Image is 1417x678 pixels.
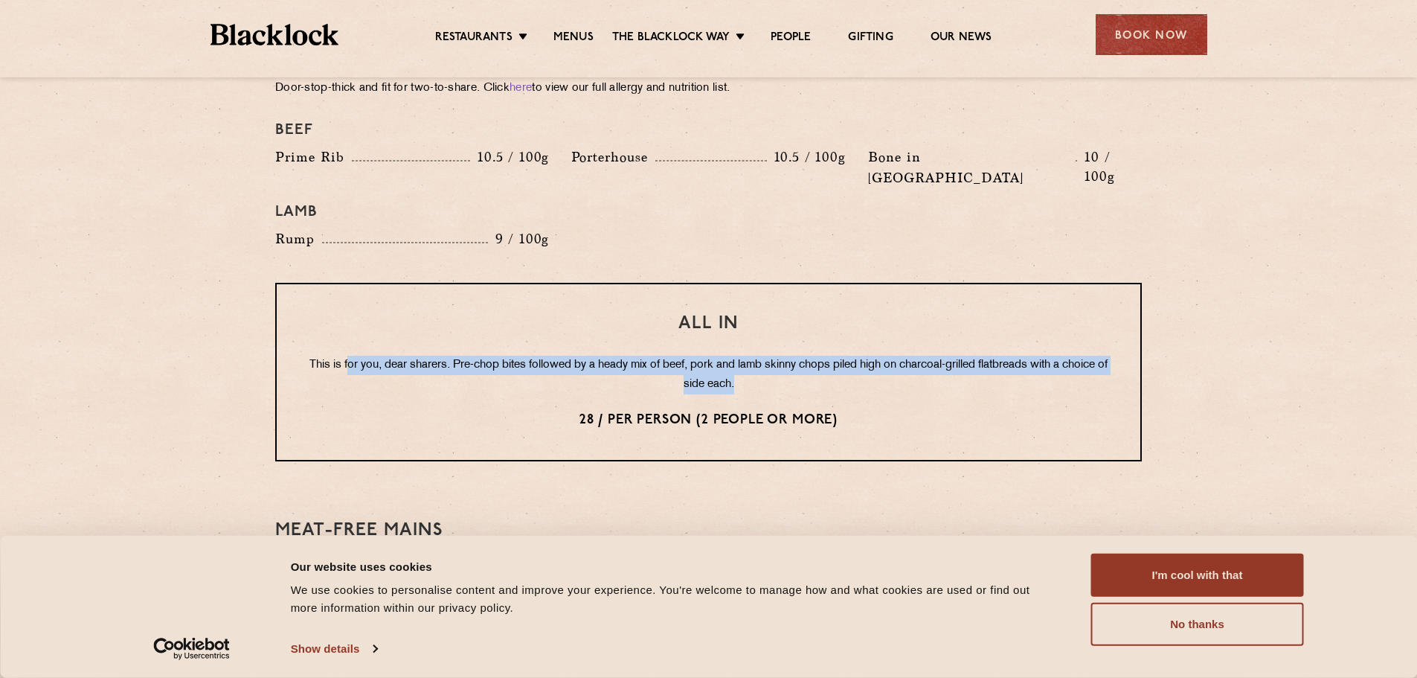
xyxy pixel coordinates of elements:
[306,314,1111,333] h3: All In
[510,83,532,94] a: here
[275,228,322,249] p: Rump
[1077,147,1142,186] p: 10 / 100g
[275,121,1142,139] h4: Beef
[291,638,377,660] a: Show details
[571,147,655,167] p: Porterhouse
[435,31,513,47] a: Restaurants
[275,78,1142,99] p: Door-stop-thick and fit for two-to-share. Click to view our full allergy and nutrition list.
[275,203,1142,221] h4: Lamb
[868,147,1076,188] p: Bone in [GEOGRAPHIC_DATA]
[291,557,1058,575] div: Our website uses cookies
[612,31,730,47] a: The Blacklock Way
[126,638,257,660] a: Usercentrics Cookiebot - opens in a new window
[306,356,1111,394] p: This is for you, dear sharers. Pre-chop bites followed by a heady mix of beef, pork and lamb skin...
[291,581,1058,617] div: We use cookies to personalise content and improve your experience. You're welcome to manage how a...
[275,521,1142,540] h3: Meat-Free mains
[1096,14,1207,55] div: Book Now
[767,147,846,167] p: 10.5 / 100g
[771,31,811,47] a: People
[306,411,1111,430] p: 28 / per person (2 people or more)
[1091,554,1304,597] button: I'm cool with that
[488,229,550,249] p: 9 / 100g
[848,31,893,47] a: Gifting
[211,24,339,45] img: BL_Textured_Logo-footer-cropped.svg
[553,31,594,47] a: Menus
[275,147,352,167] p: Prime Rib
[1091,603,1304,646] button: No thanks
[931,31,992,47] a: Our News
[470,147,549,167] p: 10.5 / 100g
